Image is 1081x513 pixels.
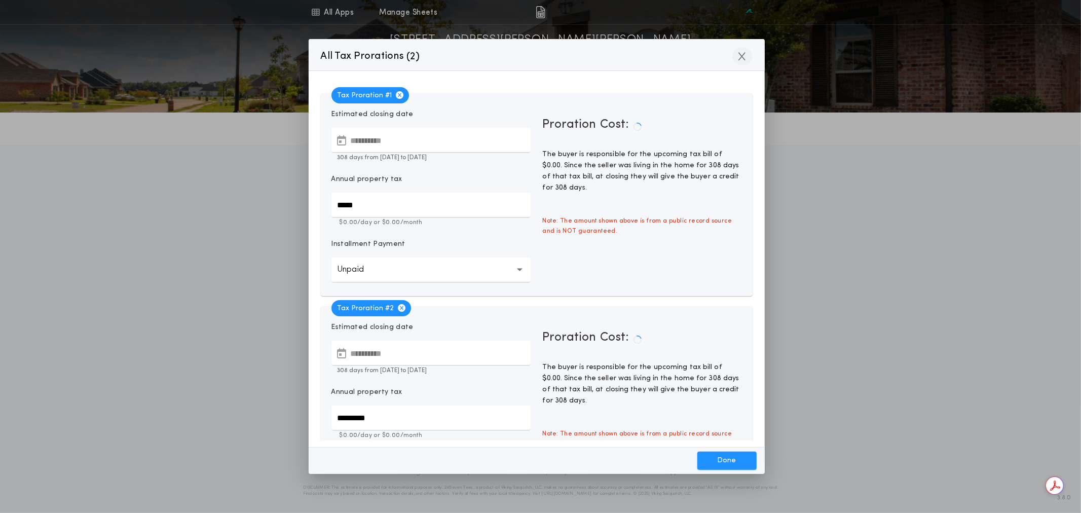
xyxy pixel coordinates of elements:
button: Unpaid [331,258,531,282]
span: Proration [543,117,597,137]
p: Annual property tax [331,387,402,397]
p: 308 days from [DATE] to [DATE] [331,366,531,375]
span: 2 [411,52,416,62]
span: Tax Proration # 2 [331,300,411,316]
span: Cost: [601,117,629,137]
p: Estimated closing date [331,109,531,120]
input: Annual property tax [331,193,531,217]
p: $0.00 /day or $0.00 /month [331,218,531,227]
span: The buyer is responsible for the upcoming tax bill of $0.00. Since the seller was living in the h... [543,363,739,405]
p: 308 days from [DATE] to [DATE] [331,153,531,162]
p: Installment Payment [331,239,405,249]
input: Annual property tax [331,406,531,430]
span: Tax Proration # 1 [331,87,409,103]
p: $0.00 /day or $0.00 /month [331,431,531,440]
p: Estimated closing date [331,322,531,333]
p: Unpaid [338,264,381,276]
button: Done [697,452,757,470]
span: Proration [543,329,597,350]
span: Note: The amount shown above is from a public record source and is NOT guaranteed. [537,210,748,242]
p: All Tax Prorations ( ) [321,48,420,64]
span: The buyer is responsible for the upcoming tax bill of $0.00. Since the seller was living in the h... [543,151,739,192]
p: Annual property tax [331,174,402,185]
span: Note: The amount shown above is from a public record source and is NOT guaranteed. [537,423,748,455]
span: Cost: [601,329,629,350]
